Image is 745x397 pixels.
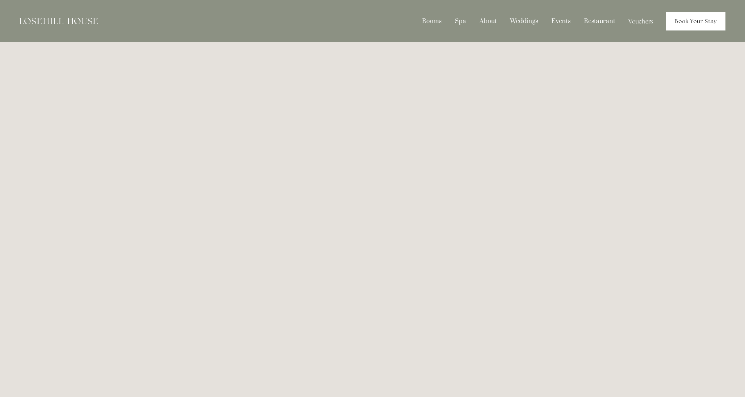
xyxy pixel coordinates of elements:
div: Restaurant [578,14,621,29]
img: Losehill House [20,18,98,24]
div: About [474,14,503,29]
div: Events [546,14,576,29]
div: Weddings [504,14,544,29]
div: Rooms [416,14,447,29]
a: Vouchers [623,14,659,29]
a: Book Your Stay [666,12,725,30]
div: Spa [449,14,472,29]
